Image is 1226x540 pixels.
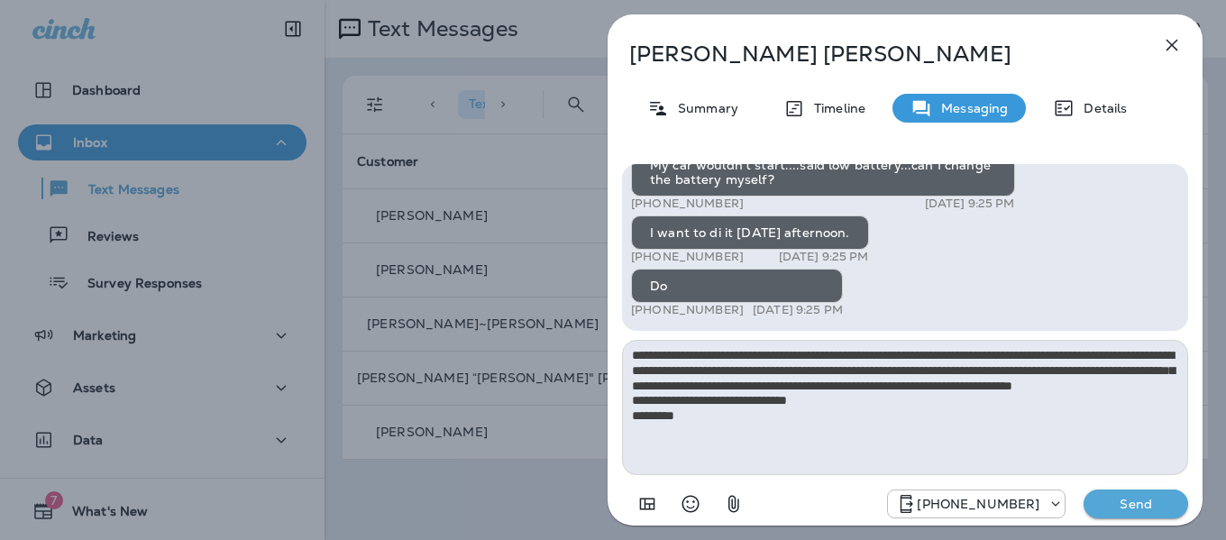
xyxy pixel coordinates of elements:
[888,493,1065,515] div: +1 (813) 428-9920
[1098,496,1174,512] p: Send
[1075,101,1127,115] p: Details
[629,486,665,522] button: Add in a premade template
[631,197,744,211] p: [PHONE_NUMBER]
[925,197,1015,211] p: [DATE] 9:25 PM
[753,303,843,317] p: [DATE] 9:25 PM
[629,41,1121,67] p: [PERSON_NAME] [PERSON_NAME]
[631,250,744,264] p: [PHONE_NUMBER]
[917,497,1039,511] p: [PHONE_NUMBER]
[932,101,1008,115] p: Messaging
[1084,490,1188,518] button: Send
[631,303,744,317] p: [PHONE_NUMBER]
[805,101,865,115] p: Timeline
[669,101,738,115] p: Summary
[672,486,709,522] button: Select an emoji
[779,250,869,264] p: [DATE] 9:25 PM
[631,269,843,303] div: Do
[631,148,1015,197] div: My car wouldn't start....said low battery...can I change the battery myself?
[631,215,869,250] div: I want to di it [DATE] afternoon.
